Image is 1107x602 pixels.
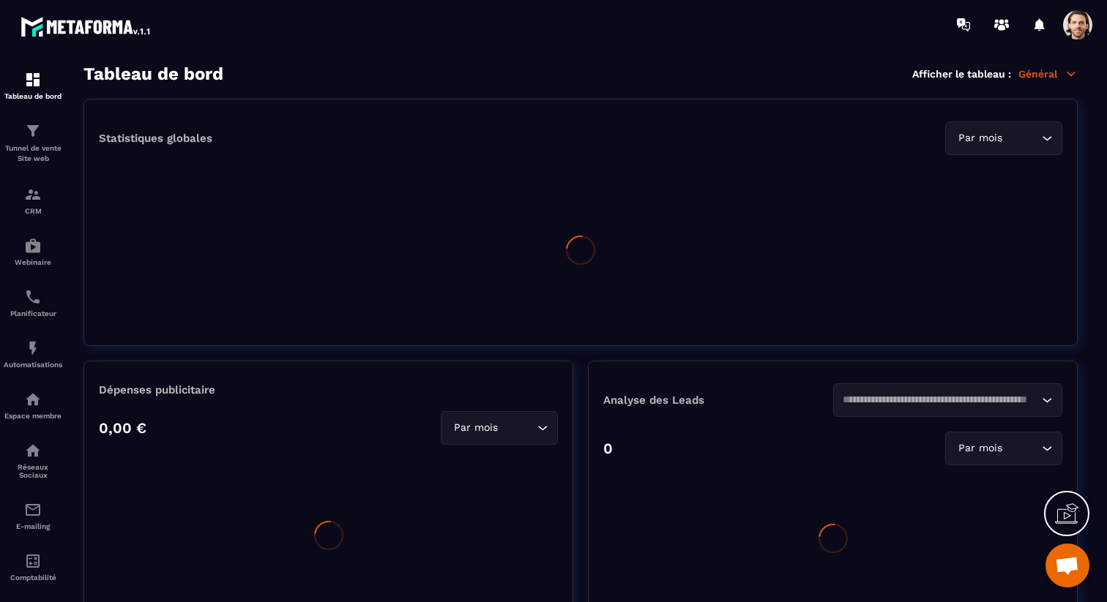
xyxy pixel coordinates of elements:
[24,552,42,570] img: accountant
[4,431,62,490] a: social-networksocial-networkRéseaux Sociaux
[24,339,42,357] img: automations
[4,361,62,369] p: Automatisations
[501,420,534,436] input: Search for option
[603,394,833,407] p: Analyse des Leads
[945,121,1062,155] div: Search for option
[24,501,42,519] img: email
[24,442,42,459] img: social-network
[4,573,62,582] p: Comptabilité
[4,490,62,541] a: emailemailE-mailing
[4,111,62,175] a: formationformationTunnel de vente Site web
[24,391,42,408] img: automations
[24,237,42,255] img: automations
[4,412,62,420] p: Espace membre
[4,309,62,317] p: Planificateur
[912,68,1011,80] p: Afficher le tableau :
[24,186,42,203] img: formation
[1005,130,1038,146] input: Search for option
[99,132,212,145] p: Statistiques globales
[4,60,62,111] a: formationformationTableau de bord
[24,288,42,306] img: scheduler
[1018,67,1078,80] p: Général
[1005,440,1038,456] input: Search for option
[24,71,42,89] img: formation
[833,383,1063,417] div: Search for option
[4,258,62,266] p: Webinaire
[20,13,152,39] img: logo
[83,64,223,84] h3: Tableau de bord
[24,122,42,140] img: formation
[99,419,146,437] p: 0,00 €
[955,440,1005,456] span: Par mois
[4,92,62,100] p: Tableau de bord
[4,226,62,277] a: automationsautomationsWebinaire
[4,277,62,328] a: schedulerschedulerPlanificateur
[1045,543,1089,587] a: Ouvrir le chat
[843,392,1039,408] input: Search for option
[4,207,62,215] p: CRM
[4,463,62,479] p: Réseaux Sociaux
[4,143,62,164] p: Tunnel de vente Site web
[603,440,613,457] p: 0
[450,420,501,436] span: Par mois
[4,175,62,226] a: formationformationCRM
[4,522,62,530] p: E-mailing
[4,380,62,431] a: automationsautomationsEspace membre
[955,130,1005,146] span: Par mois
[4,328,62,380] a: automationsautomationsAutomatisations
[441,411,558,445] div: Search for option
[99,383,558,396] p: Dépenses publicitaire
[945,432,1062,465] div: Search for option
[4,541,62,592] a: accountantaccountantComptabilité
